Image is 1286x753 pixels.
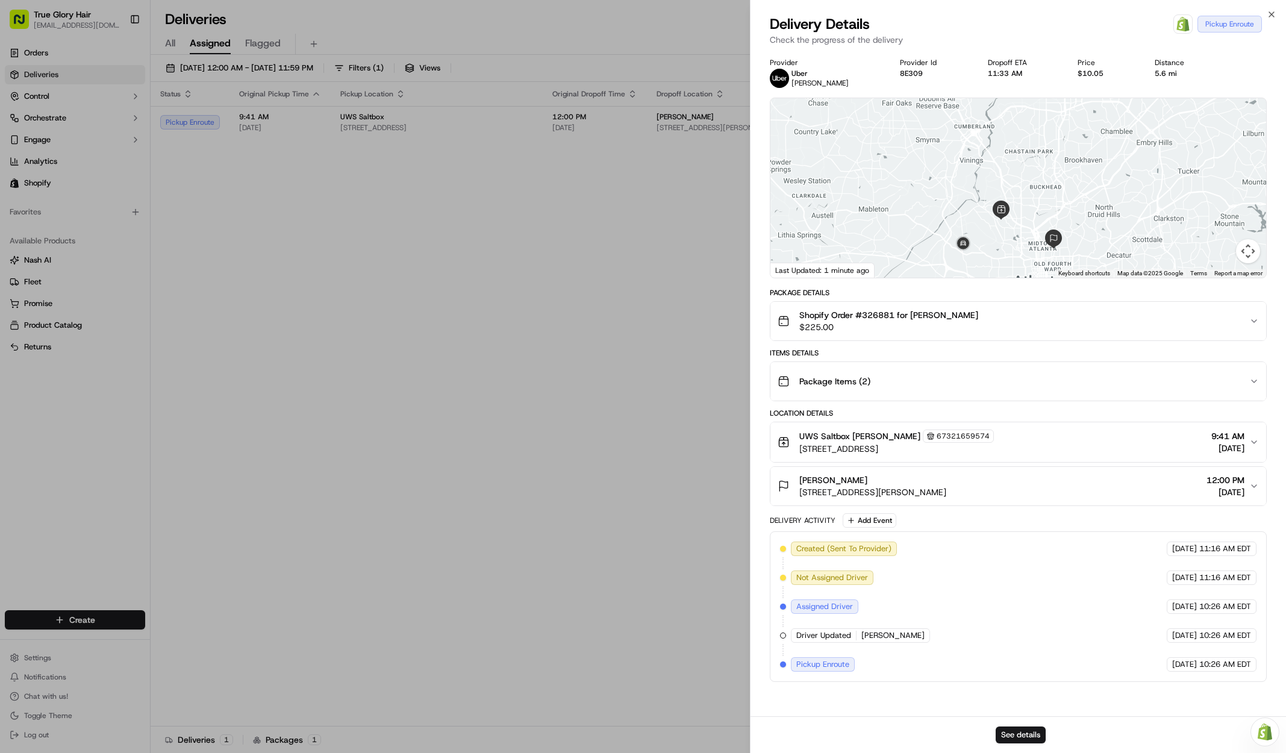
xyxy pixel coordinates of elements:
button: Package Items (2) [770,362,1266,401]
a: 📗Knowledge Base [7,170,97,192]
span: 9:41 AM [1211,430,1244,442]
span: 12:00 PM [1206,474,1244,486]
a: Report a map error [1214,270,1263,277]
div: Provider Id [900,58,969,67]
button: Shopify Order #326881 for [PERSON_NAME]$225.00 [770,302,1266,340]
span: [DATE] [1172,601,1197,612]
p: Uber [791,69,849,78]
a: Shopify [1173,14,1193,34]
div: Location Details [770,408,1267,418]
span: 10:26 AM EDT [1199,630,1251,641]
img: Google [773,262,813,278]
span: Not Assigned Driver [796,572,868,583]
img: uber-new-logo.jpeg [770,69,789,88]
span: [STREET_ADDRESS][PERSON_NAME] [799,486,946,498]
span: [STREET_ADDRESS] [799,443,994,455]
span: Map data ©2025 Google [1117,270,1183,277]
span: Package Items ( 2 ) [799,375,870,387]
span: UWS Saltbox [PERSON_NAME] [799,430,920,442]
img: Nash [12,12,36,36]
div: Distance [1155,58,1216,67]
span: 67321659574 [937,431,990,441]
span: Knowledge Base [24,175,92,187]
span: [DATE] [1206,486,1244,498]
a: Powered byPylon [85,204,146,213]
input: Got a question? Start typing here... [31,78,217,90]
button: Keyboard shortcuts [1058,269,1110,278]
span: [DATE] [1172,659,1197,670]
div: Items Details [770,348,1267,358]
button: See details [996,726,1046,743]
button: Start new chat [205,119,219,133]
button: 8E309 [900,69,923,78]
p: Check the progress of the delivery [770,34,1267,46]
span: Delivery Details [770,14,870,34]
div: 11:33 AM [988,69,1059,78]
button: [PERSON_NAME][STREET_ADDRESS][PERSON_NAME]12:00 PM[DATE] [770,467,1266,505]
span: 10:26 AM EDT [1199,601,1251,612]
span: 11:16 AM EDT [1199,543,1251,554]
div: Dropoff ETA [988,58,1059,67]
span: [DATE] [1172,572,1197,583]
span: Pylon [120,204,146,213]
span: Assigned Driver [796,601,853,612]
div: Start new chat [41,115,198,127]
div: 💻 [102,176,111,186]
span: [DATE] [1211,442,1244,454]
div: 5.6 mi [1155,69,1216,78]
div: Package Details [770,288,1267,298]
div: Delivery Activity [770,516,835,525]
span: 11:16 AM EDT [1199,572,1251,583]
p: Welcome 👋 [12,48,219,67]
span: Created (Sent To Provider) [796,543,891,554]
span: [PERSON_NAME] [861,630,925,641]
span: [DATE] [1172,543,1197,554]
div: $10.05 [1078,69,1135,78]
span: Driver Updated [796,630,851,641]
span: [PERSON_NAME] [791,78,849,88]
a: Terms (opens in new tab) [1190,270,1207,277]
a: Open this area in Google Maps (opens a new window) [773,262,813,278]
div: Price [1078,58,1135,67]
img: Shopify [1176,17,1190,31]
button: Map camera controls [1236,239,1260,263]
div: Last Updated: 1 minute ago [770,263,875,278]
span: 10:26 AM EDT [1199,659,1251,670]
span: API Documentation [114,175,193,187]
a: 💻API Documentation [97,170,198,192]
div: Provider [770,58,881,67]
span: [PERSON_NAME] [799,474,867,486]
img: 1736555255976-a54dd68f-1ca7-489b-9aae-adbdc363a1c4 [12,115,34,137]
div: 📗 [12,176,22,186]
span: [DATE] [1172,630,1197,641]
button: Add Event [843,513,896,528]
button: UWS Saltbox [PERSON_NAME]67321659574[STREET_ADDRESS]9:41 AM[DATE] [770,422,1266,462]
div: We're available if you need us! [41,127,152,137]
span: Pickup Enroute [796,659,849,670]
span: Shopify Order #326881 for [PERSON_NAME] [799,309,978,321]
span: $225.00 [799,321,978,333]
